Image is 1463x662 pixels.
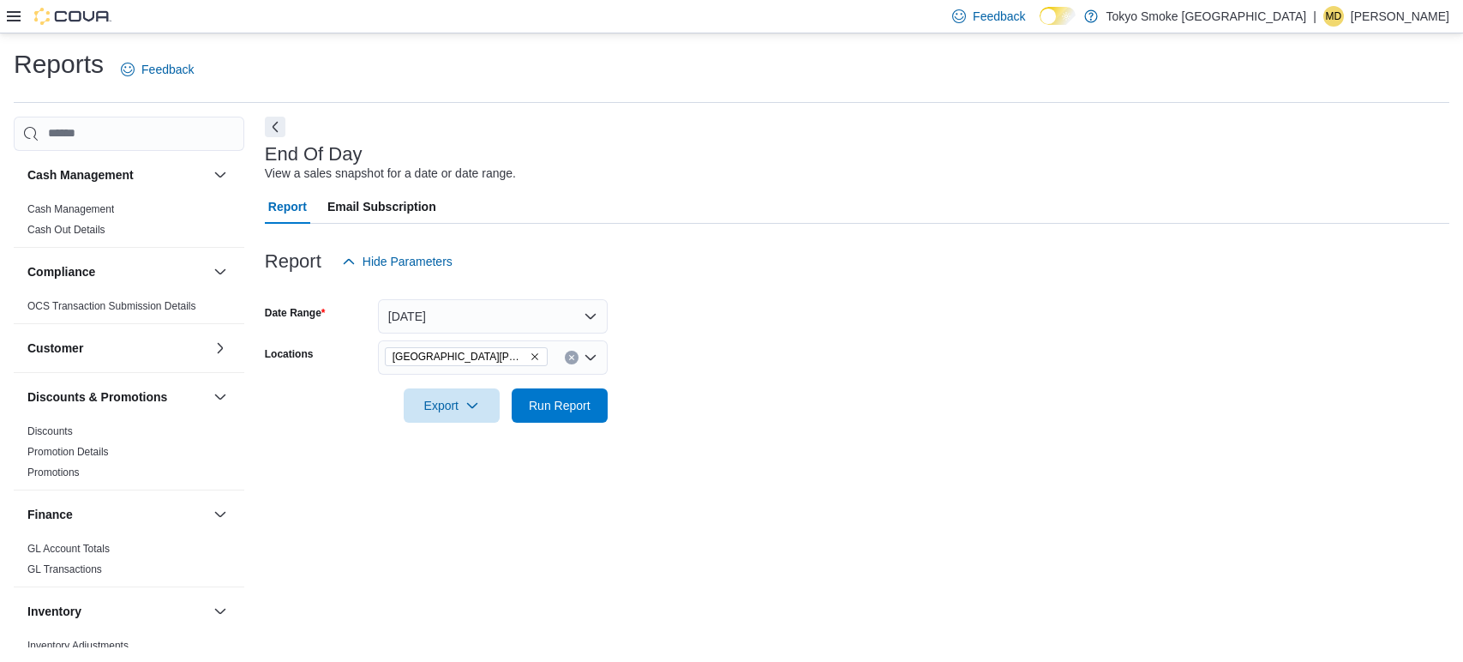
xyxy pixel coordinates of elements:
span: Email Subscription [327,190,436,224]
button: Compliance [210,262,231,282]
button: Customer [27,340,207,357]
span: OCS Transaction Submission Details [27,299,196,313]
button: Inventory [27,603,207,620]
button: Export [404,388,500,423]
span: London Byron Village [385,347,548,366]
button: Open list of options [584,351,597,364]
h1: Reports [14,47,104,81]
span: Hide Parameters [363,253,453,270]
a: Cash Out Details [27,224,105,236]
span: Cash Management [27,202,114,216]
button: Discounts & Promotions [27,388,207,406]
button: Remove London Byron Village from selection in this group [530,352,540,362]
button: Hide Parameters [335,244,459,279]
a: OCS Transaction Submission Details [27,300,196,312]
button: Run Report [512,388,608,423]
span: [GEOGRAPHIC_DATA][PERSON_NAME] [393,348,526,365]
span: MD [1326,6,1342,27]
button: Clear input [565,351,579,364]
p: | [1313,6,1316,27]
h3: End Of Day [265,144,363,165]
span: Report [268,190,307,224]
button: Customer [210,338,231,358]
button: [DATE] [378,299,608,334]
span: GL Transactions [27,563,102,576]
span: Feedback [141,61,194,78]
h3: Finance [27,506,73,523]
button: Compliance [27,263,207,280]
div: Cash Management [14,199,244,247]
span: Feedback [973,8,1025,25]
div: View a sales snapshot for a date or date range. [265,165,516,183]
button: Cash Management [210,165,231,185]
img: Cova [34,8,111,25]
h3: Cash Management [27,166,134,184]
a: Inventory Adjustments [27,640,129,652]
button: Discounts & Promotions [210,387,231,407]
div: Compliance [14,296,244,323]
a: Cash Management [27,203,114,215]
a: GL Account Totals [27,543,110,555]
button: Next [265,117,285,137]
button: Inventory [210,601,231,622]
div: Matthew Dodgson [1323,6,1344,27]
h3: Customer [27,340,83,357]
a: Promotions [27,466,80,478]
input: Dark Mode [1040,7,1076,25]
div: Discounts & Promotions [14,421,244,490]
a: Discounts [27,425,73,437]
span: Export [414,388,489,423]
button: Cash Management [27,166,207,184]
p: Tokyo Smoke [GEOGRAPHIC_DATA] [1106,6,1307,27]
span: Promotions [27,466,80,479]
span: Discounts [27,424,73,438]
label: Locations [265,347,314,361]
span: Inventory Adjustments [27,639,129,653]
button: Finance [210,504,231,525]
h3: Inventory [27,603,81,620]
h3: Report [265,251,321,272]
span: Run Report [529,397,591,414]
label: Date Range [265,306,326,320]
h3: Compliance [27,263,95,280]
div: Finance [14,539,244,587]
span: Dark Mode [1040,25,1040,26]
a: Promotion Details [27,446,109,458]
a: GL Transactions [27,563,102,575]
h3: Discounts & Promotions [27,388,167,406]
button: Finance [27,506,207,523]
span: GL Account Totals [27,542,110,556]
a: Feedback [114,52,201,87]
p: [PERSON_NAME] [1351,6,1449,27]
span: Cash Out Details [27,223,105,237]
span: Promotion Details [27,445,109,459]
